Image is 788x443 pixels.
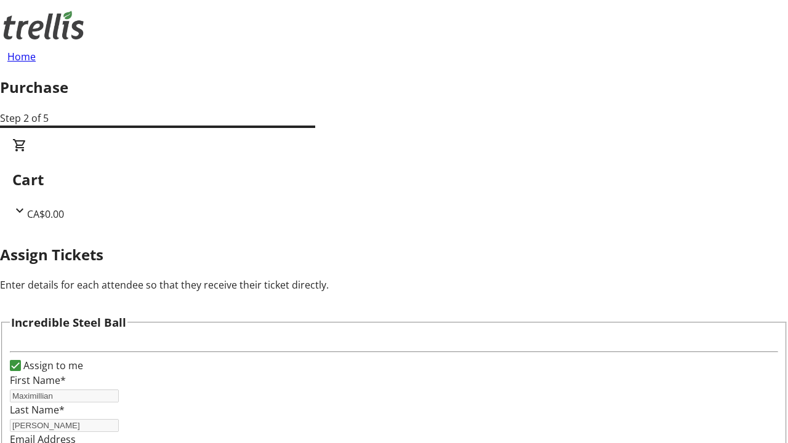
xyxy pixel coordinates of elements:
label: First Name* [10,373,66,387]
div: CartCA$0.00 [12,138,776,221]
span: CA$0.00 [27,207,64,221]
label: Last Name* [10,403,65,417]
label: Assign to me [21,358,83,373]
h2: Cart [12,169,776,191]
h3: Incredible Steel Ball [11,314,126,331]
